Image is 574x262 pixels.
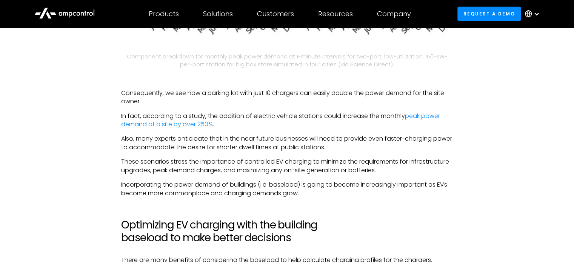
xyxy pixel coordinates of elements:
figcaption: Component breakdown for monthly peak power demand at 1-minute intervals for two-port, low-utiliza... [121,52,453,68]
p: Incorporating the power demand of buildings (i.e. baseload) is going to become increasingly impor... [121,181,453,198]
div: Solutions [203,10,233,18]
div: Products [149,10,179,18]
div: Company [377,10,411,18]
p: ‍ [121,74,453,83]
a: Request a demo [457,7,521,21]
div: Customers [257,10,294,18]
div: Resources [318,10,353,18]
p: Also, many experts anticipate that in the near future businesses will need to provide even faster... [121,135,453,152]
h2: Optimizing EV charging with the building baseload to make better decisions [121,219,453,244]
p: In fact, according to a study, the addition of electric vehicle stations could increase the month... [121,112,453,129]
p: Consequently, we see how a parking lot with just 10 chargers can easily double the power demand f... [121,89,453,106]
p: These scenarios stress the importance of controlled EV charging to minimize the requirements for ... [121,158,453,175]
a: peak power demand at a site by over 250% [121,112,440,129]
